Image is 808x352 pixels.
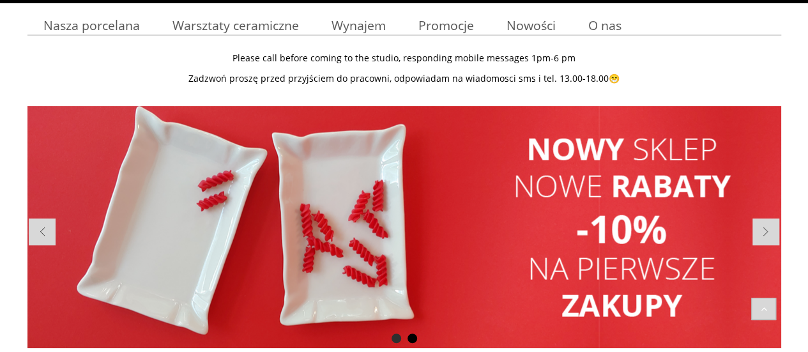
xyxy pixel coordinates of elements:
[156,13,315,38] a: Warsztaty ceramiczne
[490,13,572,38] a: Nowości
[402,13,490,38] a: Promocje
[43,17,140,34] span: Nasza porcelana
[572,13,637,38] a: O nas
[332,17,386,34] span: Wynajem
[27,13,156,38] a: Nasza porcelana
[172,17,299,34] span: Warsztaty ceramiczne
[507,17,556,34] span: Nowości
[588,17,621,34] span: O nas
[27,52,781,64] p: Please call before coming to the studio, responding mobile messages 1pm-6 pm
[418,17,474,34] span: Promocje
[315,13,402,38] a: Wynajem
[27,73,781,84] p: Zadzwoń proszę przed przyjściem do pracowni, odpowiadam na wiadomosci sms i tel. 13.00-18.00😁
